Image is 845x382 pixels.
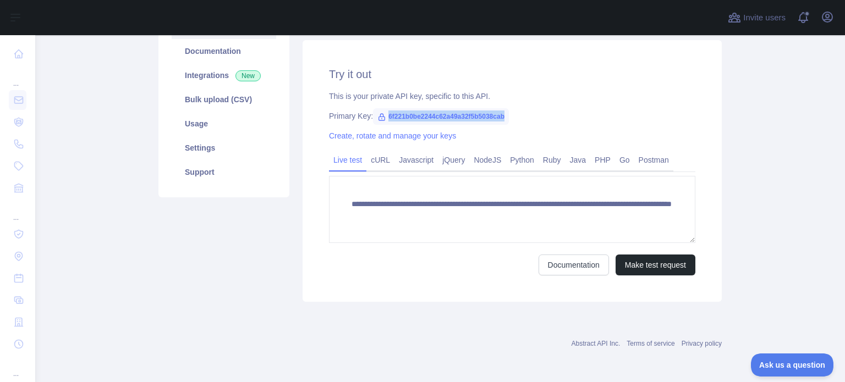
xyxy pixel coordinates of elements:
[9,356,26,378] div: ...
[235,70,261,81] span: New
[572,340,621,347] a: Abstract API Inc.
[539,151,566,169] a: Ruby
[627,340,674,347] a: Terms of service
[394,151,438,169] a: Javascript
[469,151,506,169] a: NodeJS
[566,151,591,169] a: Java
[172,63,276,87] a: Integrations New
[172,112,276,136] a: Usage
[539,254,609,275] a: Documentation
[726,9,788,26] button: Invite users
[329,67,695,82] h2: Try it out
[329,131,456,140] a: Create, rotate and manage your keys
[751,353,834,377] iframe: Toggle Customer Support
[329,110,695,121] div: Primary Key:
[590,151,615,169] a: PHP
[615,151,634,169] a: Go
[172,39,276,63] a: Documentation
[172,87,276,112] a: Bulk upload (CSV)
[9,66,26,88] div: ...
[329,151,366,169] a: Live test
[438,151,469,169] a: jQuery
[373,108,509,125] span: 6f221b0be2244c62a49a32f5b5038cab
[329,91,695,102] div: This is your private API key, specific to this API.
[682,340,722,347] a: Privacy policy
[172,160,276,184] a: Support
[616,254,695,275] button: Make test request
[172,136,276,160] a: Settings
[366,151,394,169] a: cURL
[506,151,539,169] a: Python
[9,200,26,222] div: ...
[634,151,673,169] a: Postman
[743,12,786,24] span: Invite users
